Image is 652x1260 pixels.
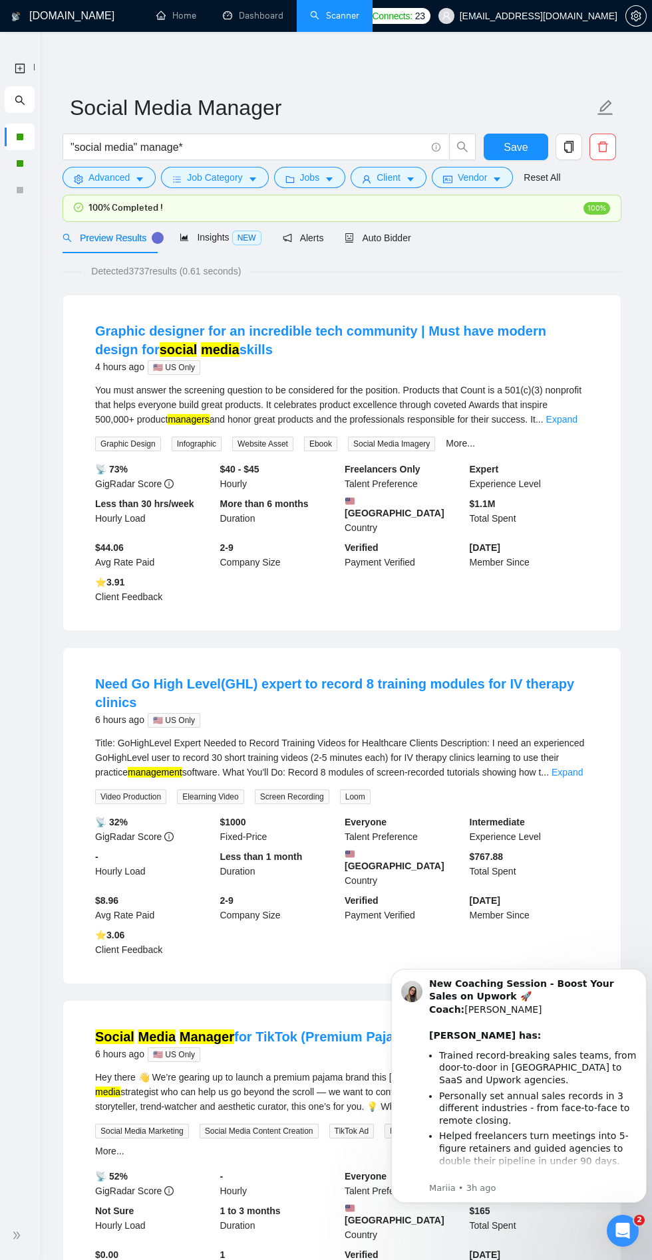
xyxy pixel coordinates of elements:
b: Less than 1 month [220,851,303,862]
b: - [95,851,98,862]
img: 🇺🇸 [345,496,355,506]
div: Country [342,849,467,888]
div: Avg Rate Paid [92,540,218,570]
a: Expand [546,414,577,425]
span: caret-down [135,174,144,184]
div: Country [342,1204,467,1242]
span: Social Media Content Creation [200,1124,319,1138]
b: 📡 32% [95,817,128,827]
li: My Scanners [5,86,35,203]
b: 2-9 [220,895,234,906]
div: Client Feedback [92,928,218,957]
div: Hourly Load [92,1204,218,1242]
img: 🇺🇸 [345,849,355,859]
span: user [362,174,371,184]
span: Jobs [300,170,320,185]
b: Everyone [345,1171,387,1182]
button: settingAdvancedcaret-down [63,167,156,188]
span: Connects: [372,9,412,23]
span: info-circle [164,1186,174,1196]
a: Social Media Managerfor TikTok (Premium Pajama Brand) [95,1029,459,1044]
b: [GEOGRAPHIC_DATA] [345,849,464,871]
span: info-circle [164,479,174,488]
a: New Scanner [15,54,25,82]
mark: social [160,342,198,357]
b: More than 6 months [220,498,309,509]
b: $40 - $45 [220,464,259,474]
a: setting [625,11,647,21]
span: 🇺🇸 US Only [148,713,200,728]
a: More... [95,1146,124,1156]
div: Country [342,496,467,535]
input: Search Freelance Jobs... [71,139,426,156]
span: Ebook [304,437,337,451]
b: Everyone [345,817,387,827]
span: Advanced [88,170,130,185]
span: copy [556,141,581,153]
span: check-circle [74,203,83,212]
div: Total Spent [467,849,592,888]
span: Client [377,170,401,185]
div: Hourly Load [92,849,218,888]
span: double-right [12,1229,25,1242]
span: 100% [583,202,610,215]
span: Vendor [458,170,487,185]
span: Social Media Marketing [95,1124,189,1138]
b: Verified [345,1249,379,1260]
b: $ 165 [470,1206,490,1216]
span: caret-down [492,174,502,184]
button: folderJobscaret-down [274,167,346,188]
a: Graphic designer for an incredible tech community | Must have modern design forsocial mediaskills [95,324,546,357]
b: $0.00 [95,1249,118,1260]
button: idcardVendorcaret-down [432,167,513,188]
div: Total Spent [467,496,592,535]
div: 6 hours ago [95,712,589,728]
input: Scanner name... [70,91,594,124]
b: 📡 73% [95,464,128,474]
b: $ 1000 [220,817,246,827]
a: Need Go High Level(GHL) expert to record 8 training modules for IV therapy clinics [95,677,574,710]
span: Preview Results [63,233,158,243]
div: Experience Level [467,462,592,491]
span: 🇺🇸 US Only [148,1047,200,1062]
a: Reset All [524,170,560,185]
li: New Scanner [5,54,35,81]
div: Talent Preference [342,815,467,844]
div: Company Size [218,540,343,570]
b: [GEOGRAPHIC_DATA] [345,1204,464,1225]
span: search [63,233,72,243]
span: Insights [180,232,261,243]
mark: media [95,1087,120,1097]
span: caret-down [406,174,415,184]
div: Fixed-Price [218,815,343,844]
a: dashboardDashboard [223,10,283,21]
b: - [220,1171,224,1182]
b: ⭐️ 3.91 [95,577,124,587]
img: logo [11,6,21,27]
span: Save [504,139,528,156]
span: Screen Recording [255,789,329,804]
span: info-circle [164,832,174,841]
span: bars [172,174,182,184]
div: GigRadar Score [92,815,218,844]
span: Infographic [172,437,222,451]
span: 23 [415,9,425,23]
b: [DATE] [470,542,500,553]
mark: Manager [180,1029,234,1044]
b: Not Sure [95,1206,134,1216]
span: Elearning Video [177,789,244,804]
button: userClientcaret-down [351,167,426,188]
b: 2-9 [220,542,234,553]
span: idcard [443,174,452,184]
span: notification [283,233,292,243]
div: Avg Rate Paid [92,893,218,922]
div: Company Size [218,893,343,922]
span: Video Production [95,789,166,804]
span: robot [345,233,354,243]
